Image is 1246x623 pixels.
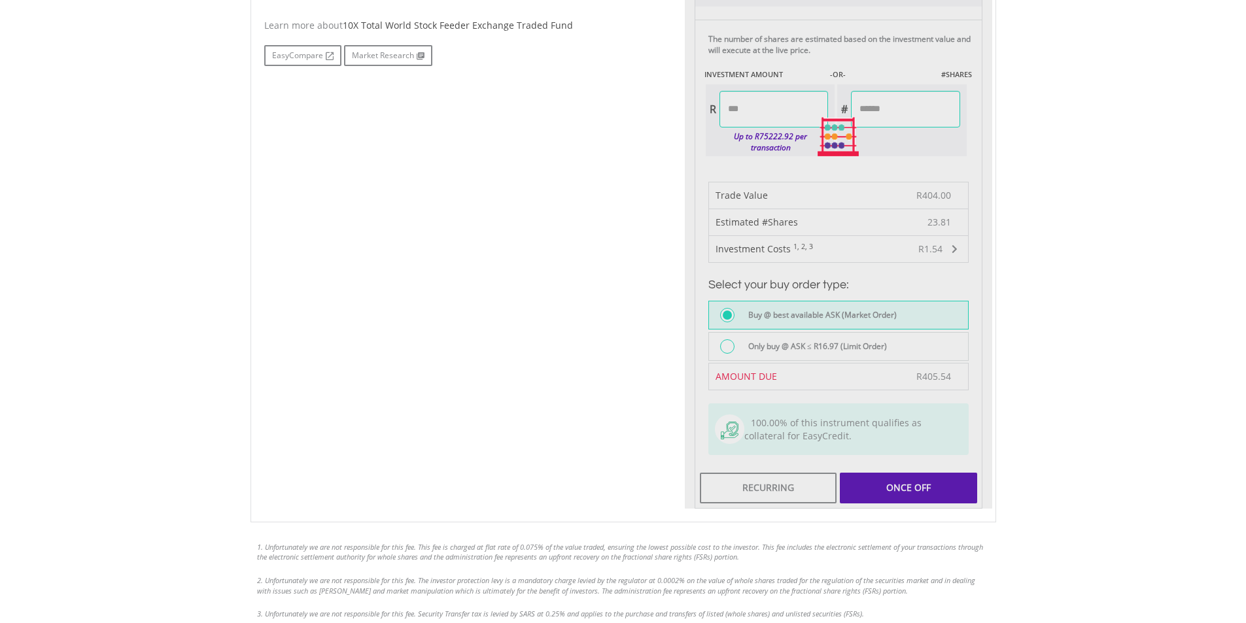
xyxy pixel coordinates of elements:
[343,19,573,31] span: 10X Total World Stock Feeder Exchange Traded Fund
[344,45,432,66] a: Market Research
[257,542,990,562] li: 1. Unfortunately we are not responsible for this fee. This fee is charged at flat rate of 0.075% ...
[264,19,675,32] div: Learn more about
[257,609,990,619] li: 3. Unfortunately we are not responsible for this fee. Security Transfer tax is levied by SARS at ...
[264,45,341,66] a: EasyCompare
[257,575,990,596] li: 2. Unfortunately we are not responsible for this fee. The investor protection levy is a mandatory...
